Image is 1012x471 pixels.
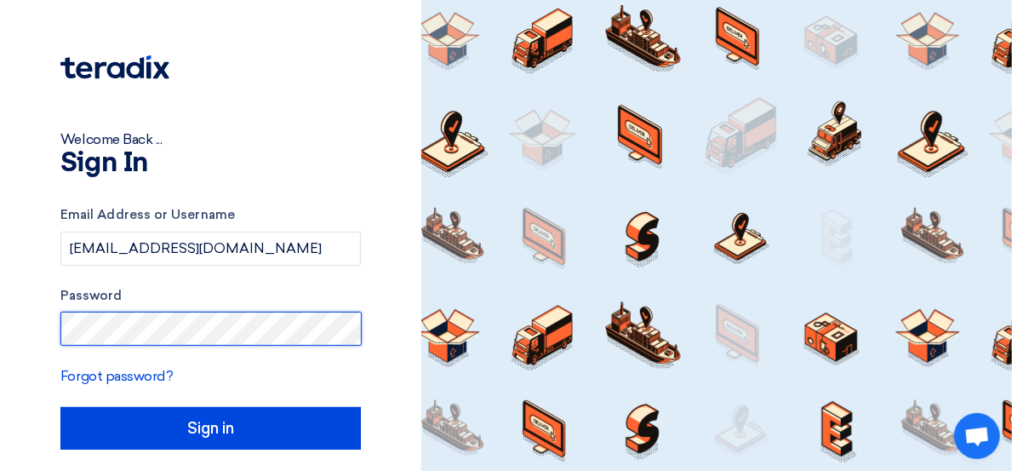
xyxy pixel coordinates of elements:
h1: Sign In [60,150,361,177]
div: Welcome Back ... [60,129,361,150]
label: Password [60,286,361,306]
img: Teradix logo [60,55,169,79]
label: Email Address or Username [60,205,361,225]
a: Forgot password? [60,368,173,384]
input: Sign in [60,407,361,450]
div: Open chat [954,413,1000,459]
input: Enter your business email or username [60,232,361,266]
